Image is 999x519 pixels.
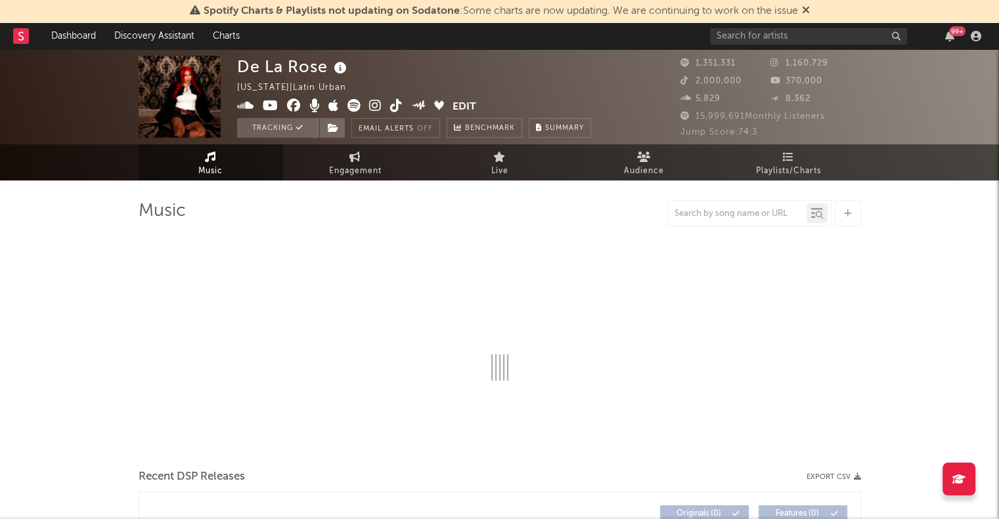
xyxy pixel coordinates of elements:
[465,121,515,136] span: Benchmark
[680,94,721,103] span: 5,829
[767,510,828,518] span: Features ( 0 )
[204,6,798,16] span: : Some charts are now updating. We are continuing to work on the issue
[945,31,954,41] button: 99+
[453,99,476,115] button: Edit
[351,118,440,138] button: Email AlertsOff
[572,144,717,180] a: Audience
[237,80,361,96] div: [US_STATE] | Latin Urban
[417,125,433,133] em: Off
[680,128,757,136] span: Jump Score: 74.3
[204,6,460,16] span: Spotify Charts & Playlists not updating on Sodatone
[204,23,249,49] a: Charts
[491,163,508,179] span: Live
[680,77,742,85] span: 2,000,000
[42,23,105,49] a: Dashboard
[807,473,861,481] button: Export CSV
[770,94,810,103] span: 8,362
[447,118,522,138] a: Benchmark
[198,163,223,179] span: Music
[105,23,204,49] a: Discovery Assistant
[669,510,729,518] span: Originals ( 0 )
[770,77,822,85] span: 370,000
[717,144,861,180] a: Playlists/Charts
[529,118,591,138] button: Summary
[756,163,821,179] span: Playlists/Charts
[949,26,966,36] div: 99 +
[139,469,245,485] span: Recent DSP Releases
[237,118,319,138] button: Tracking
[680,59,736,68] span: 1,351,331
[668,209,807,219] input: Search by song name or URL
[710,28,907,45] input: Search for artists
[237,56,350,77] div: De La Rose
[770,59,828,68] span: 1,160,729
[428,144,572,180] a: Live
[139,144,283,180] a: Music
[680,112,825,121] span: 15,999,691 Monthly Listeners
[545,125,584,132] span: Summary
[329,163,382,179] span: Engagement
[283,144,428,180] a: Engagement
[624,163,664,179] span: Audience
[802,6,810,16] span: Dismiss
